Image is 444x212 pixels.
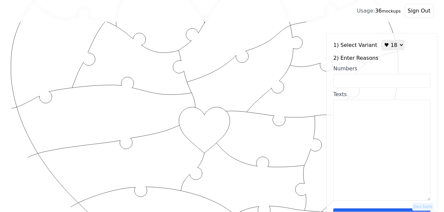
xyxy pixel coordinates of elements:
button: Dev tools [412,203,434,211]
div: Texts [333,90,430,98]
label: 1) Select Variant [333,41,377,49]
button: Sign Out [405,4,433,18]
textarea: Texts [333,100,430,201]
span: Usage: [357,8,375,14]
div: Numbers [333,65,430,73]
label: 2) Enter Reasons [333,54,430,62]
small: mockups [382,9,401,14]
div: 36 [357,7,401,15]
input: Numbers [333,74,430,88]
